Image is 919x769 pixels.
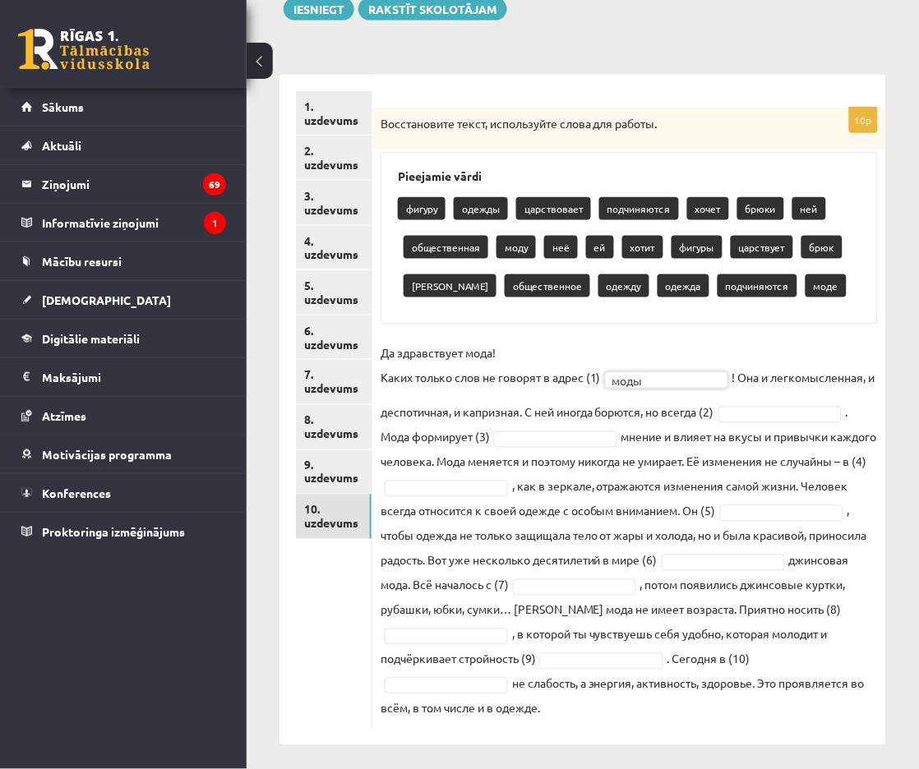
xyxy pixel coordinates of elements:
[496,236,536,259] p: моду
[398,169,861,183] h3: Pieejamie vārdi
[658,274,709,297] p: одежда
[599,197,679,220] p: подчиняются
[622,236,663,259] p: хотит
[612,373,706,389] span: моды
[398,197,446,220] p: фигуру
[203,173,226,196] i: 69
[21,281,226,319] a: [DEMOGRAPHIC_DATA]
[505,274,590,297] p: общественное
[42,292,171,307] span: [DEMOGRAPHIC_DATA]
[21,242,226,280] a: Mācību resursi
[454,197,508,220] p: одежды
[296,360,372,404] a: 7. uzdevums
[404,274,496,297] p: [PERSON_NAME]
[296,270,372,315] a: 5. uzdevums
[296,315,372,360] a: 6. uzdevums
[731,236,793,259] p: царствует
[21,513,226,550] a: Proktoringa izmēģinājums
[42,358,226,396] legend: Maksājumi
[806,274,847,297] p: моде
[42,331,140,346] span: Digitālie materiāli
[21,204,226,242] a: Informatīvie ziņojumi1
[516,197,591,220] p: царствовает
[737,197,784,220] p: брюки
[21,320,226,357] a: Digitālie materiāli
[21,88,226,126] a: Sākums
[296,495,372,539] a: 10. uzdevums
[21,474,226,512] a: Konferences
[792,197,826,220] p: ней
[687,197,729,220] p: хочет
[21,397,226,435] a: Atzīmes
[296,136,372,180] a: 2. uzdevums
[296,450,372,495] a: 9. uzdevums
[42,138,81,153] span: Aktuāli
[296,91,372,136] a: 1. uzdevums
[296,226,372,270] a: 4. uzdevums
[544,236,578,259] p: неё
[21,358,226,396] a: Maksājumi
[42,254,122,269] span: Mācību resursi
[296,405,372,449] a: 8. uzdevums
[605,372,728,389] a: моды
[42,408,86,423] span: Atzīmes
[42,447,172,462] span: Motivācijas programma
[296,181,372,225] a: 3. uzdevums
[381,341,878,721] fieldset: ! Она и легкомысленная, и деспотичная, и капризная. С ней иногда борются, но всегда (2) . Мода фо...
[801,236,843,259] p: брюк
[381,116,796,132] p: Восстановите текст, используйте слова для работы.
[21,127,226,164] a: Aktuāli
[849,107,878,133] p: 10p
[21,435,226,473] a: Motivācijas programma
[718,274,797,297] p: подчиняются
[42,486,111,500] span: Konferences
[404,236,488,259] p: общественная
[598,274,649,297] p: одежду
[586,236,614,259] p: ей
[42,99,84,114] span: Sākums
[381,341,601,390] p: Да здравствует мода! Каких только слов не говорят в адрес (1)
[42,165,226,203] legend: Ziņojumi
[18,29,150,70] a: Rīgas 1. Tālmācības vidusskola
[204,212,226,234] i: 1
[21,165,226,203] a: Ziņojumi69
[42,204,226,242] legend: Informatīvie ziņojumi
[672,236,723,259] p: фигуры
[42,524,185,539] span: Proktoringa izmēģinājums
